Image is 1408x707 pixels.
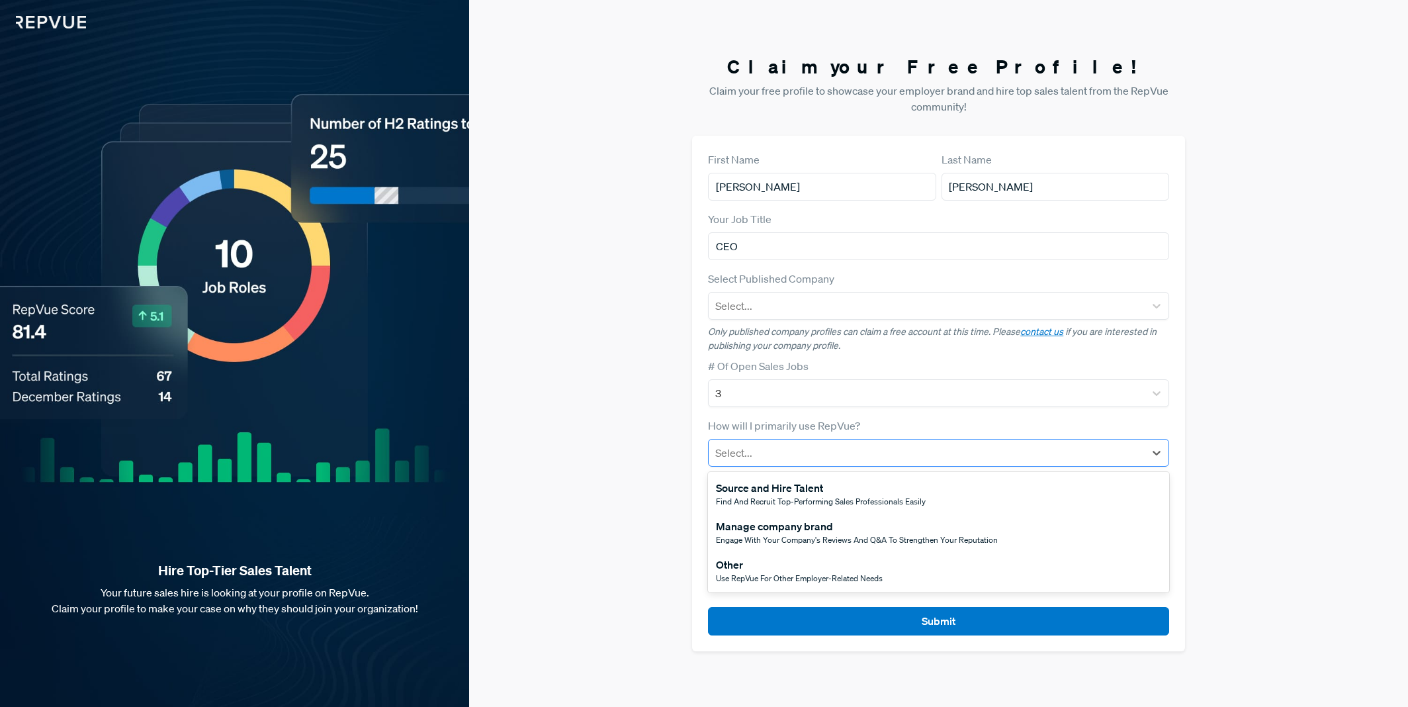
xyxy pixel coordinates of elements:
[716,518,998,534] div: Manage company brand
[716,557,883,573] div: Other
[716,573,883,584] span: Use RepVue for other employer-related needs
[716,534,998,545] span: Engage with your company's reviews and Q&A to strengthen your reputation
[708,271,834,287] label: Select Published Company
[708,152,760,167] label: First Name
[708,211,771,227] label: Your Job Title
[708,358,809,374] label: # Of Open Sales Jobs
[708,232,1169,260] input: Title
[942,173,1169,201] input: Last Name
[716,496,926,507] span: Find and recruit top-performing sales professionals easily
[692,56,1185,78] h3: Claim your Free Profile!
[692,83,1185,115] p: Claim your free profile to showcase your employer brand and hire top sales talent from the RepVue...
[708,325,1169,353] p: Only published company profiles can claim a free account at this time. Please if you are interest...
[21,585,448,616] p: Your future sales hire is looking at your profile on RepVue. Claim your profile to make your case...
[708,418,860,434] label: How will I primarily use RepVue?
[21,562,448,579] strong: Hire Top-Tier Sales Talent
[716,480,926,496] div: Source and Hire Talent
[1020,326,1063,338] a: contact us
[708,173,936,201] input: First Name
[942,152,992,167] label: Last Name
[708,607,1169,636] button: Submit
